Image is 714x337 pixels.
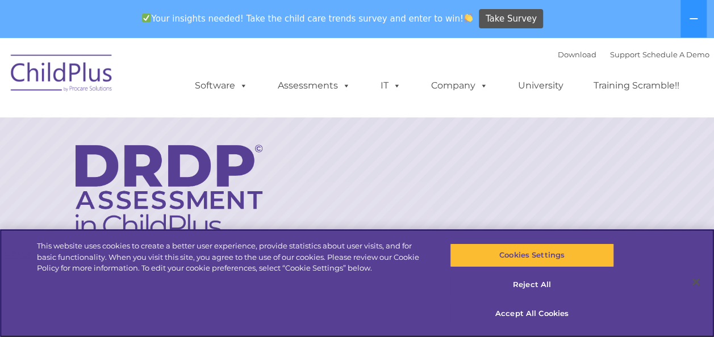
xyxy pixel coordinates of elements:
div: This website uses cookies to create a better user experience, provide statistics about user visit... [37,241,428,274]
font: | [558,50,709,59]
span: Your insights needed! Take the child care trends survey and enter to win! [137,7,478,30]
img: ChildPlus by Procare Solutions [5,47,119,103]
a: University [507,74,575,97]
a: Software [183,74,259,97]
button: Close [683,269,708,294]
a: Company [420,74,499,97]
button: Accept All Cookies [450,302,614,326]
a: Schedule A Demo [642,50,709,59]
img: ✅ [142,14,151,22]
button: Cookies Settings [450,243,614,267]
span: Last name [158,75,193,83]
img: 👏 [464,14,473,22]
button: Reject All [450,273,614,297]
a: Training Scramble!! [582,74,691,97]
span: Take Survey [486,9,537,29]
a: Assessments [266,74,362,97]
span: Phone number [158,121,206,130]
img: DRDP Assessment in ChildPlus [76,145,262,236]
a: Take Survey [479,9,543,29]
a: IT [369,74,412,97]
a: Support [610,50,640,59]
a: Download [558,50,596,59]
